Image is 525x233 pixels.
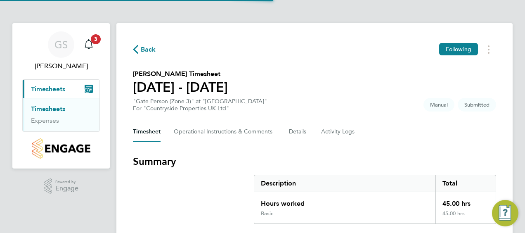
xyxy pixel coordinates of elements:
span: This timesheet is Submitted. [458,98,496,112]
a: Expenses [31,116,59,124]
h3: Summary [133,155,496,168]
div: 45.00 hrs [435,210,496,223]
div: Description [254,175,435,192]
div: Hours worked [254,192,435,210]
a: Timesheets [31,105,65,113]
div: For "Countryside Properties UK Ltd" [133,105,267,112]
div: 45.00 hrs [435,192,496,210]
button: Activity Logs [321,122,356,142]
button: Timesheet [133,122,161,142]
a: 3 [80,31,97,58]
button: Operational Instructions & Comments [174,122,276,142]
div: Basic [261,210,273,217]
div: Total [435,175,496,192]
h1: [DATE] - [DATE] [133,79,228,95]
button: Details [289,122,308,142]
div: Summary [254,175,496,224]
nav: Main navigation [12,23,110,169]
span: Georgios Sismanidis [22,61,100,71]
a: Powered byEngage [44,178,79,194]
span: GS [54,39,68,50]
a: GS[PERSON_NAME] [22,31,100,71]
a: Go to home page [22,138,100,159]
span: This timesheet was manually created. [423,98,454,112]
button: Timesheets [23,80,99,98]
img: countryside-properties-logo-retina.png [32,138,90,159]
button: Engage Resource Center [492,200,518,226]
button: Timesheets Menu [481,43,496,56]
span: Engage [55,185,78,192]
span: Timesheets [31,85,65,93]
span: Back [141,45,156,55]
button: Following [439,43,478,55]
button: Back [133,44,156,55]
span: 3 [91,34,101,44]
h2: [PERSON_NAME] Timesheet [133,69,228,79]
div: Timesheets [23,98,99,131]
div: "Gate Person (Zone 3)" at "[GEOGRAPHIC_DATA]" [133,98,267,112]
span: Following [446,45,471,53]
span: Powered by [55,178,78,185]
